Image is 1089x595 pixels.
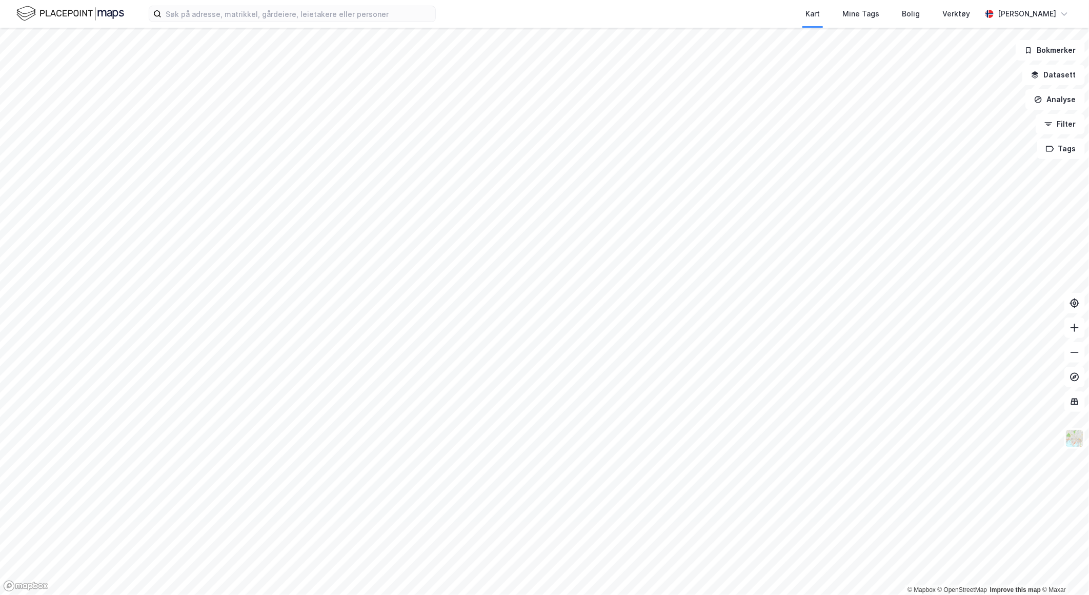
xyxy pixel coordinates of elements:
[1038,546,1089,595] div: Kontrollprogram for chat
[1038,546,1089,595] iframe: Chat Widget
[902,8,920,20] div: Bolig
[998,8,1056,20] div: [PERSON_NAME]
[842,8,879,20] div: Mine Tags
[162,6,435,22] input: Søk på adresse, matrikkel, gårdeiere, leietakere eller personer
[16,5,124,23] img: logo.f888ab2527a4732fd821a326f86c7f29.svg
[805,8,820,20] div: Kart
[942,8,970,20] div: Verktøy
